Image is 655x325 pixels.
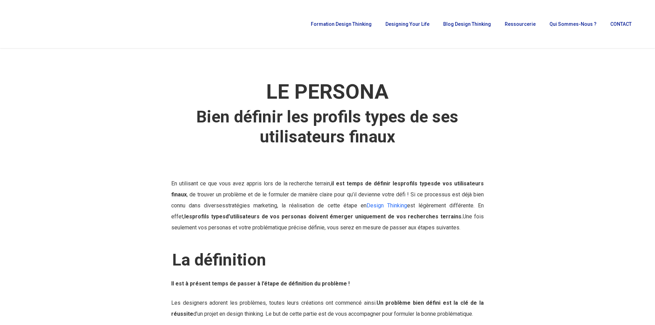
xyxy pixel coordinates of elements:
span: stratégies marketing [225,202,277,209]
strong: d’utilisateurs de vos personas doivent émerger uniquement de vos recherches terrains. [226,213,463,220]
span: Qui sommes-nous ? [549,21,597,27]
strong: Bien définir les profils types de ses utilisateurs finaux [196,107,458,147]
span: Blog Design Thinking [443,21,491,27]
span: , la réalisation de cette étape en est légèrement différente. En effet, [171,202,484,220]
em: La définition [171,250,267,270]
em: LE PERSONA [265,79,390,104]
span: En utilisant ce que vous avez appris lors de la recherche terrain, [171,180,401,187]
a: Designing Your Life [382,22,433,26]
strong: Il est à présent temps de passer à l’étape de définition du problème ! [171,280,350,287]
span: , de trouver un problème et de le formuler de manière claire pour qu’il devienne votre défi ! ... [171,180,484,209]
a: Qui sommes-nous ? [546,22,600,26]
a: Blog Design Thinking [440,22,494,26]
span: Designing Your Life [385,21,429,27]
a: Formation Design Thinking [307,22,375,26]
strong: il est temps de définir les [331,180,401,187]
span: Formation Design Thinking [311,21,372,27]
strong: les [184,213,192,220]
span: Les designers adorent les problèmes, toutes leurs créations ont commencé ainsi. d’un projet en de... [171,300,483,317]
span: Une fois seulement vos personas et votre problématique précise définie, vous serez en mesure de... [171,213,484,231]
a: Ressourcerie [501,22,539,26]
span: CONTACT [610,21,632,27]
img: French Future Academy [10,10,82,38]
span: Ressourcerie [505,21,536,27]
strong: profils types [192,213,226,220]
a: CONTACT [607,22,635,26]
a: Design Thinking [367,202,407,209]
strong: profils types [401,180,434,187]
